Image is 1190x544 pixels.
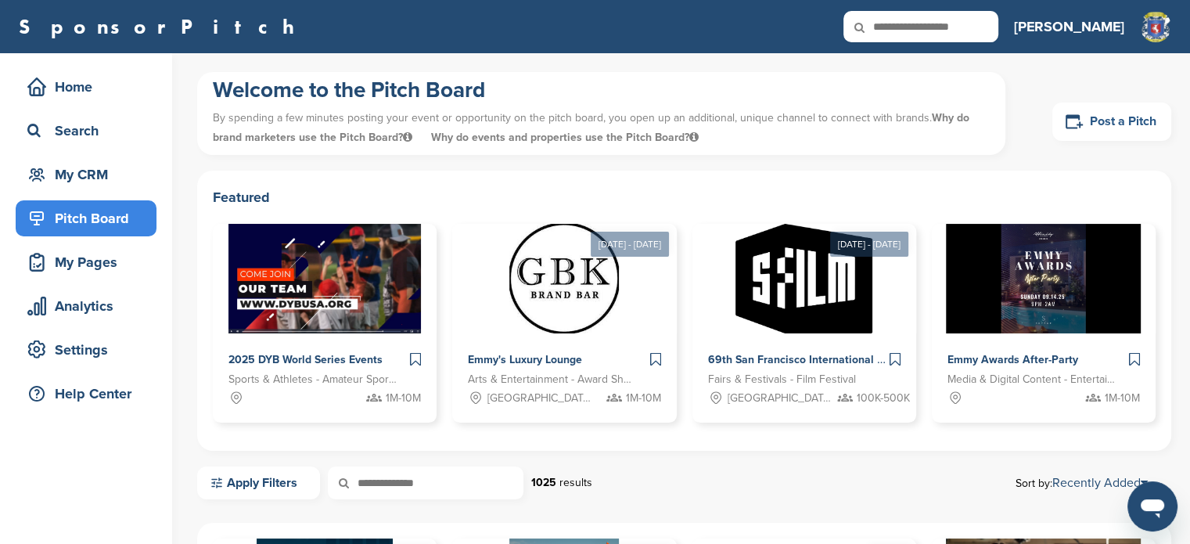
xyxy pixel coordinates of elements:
a: My Pages [16,244,156,280]
a: Post a Pitch [1052,103,1171,141]
span: 100K-500K [857,390,910,407]
div: [DATE] - [DATE] [591,232,669,257]
div: Home [23,73,156,101]
div: Pitch Board [23,204,156,232]
span: 1M-10M [1105,390,1140,407]
h2: Featured [213,186,1156,208]
a: SponsorPitch [19,16,304,37]
a: Settings [16,332,156,368]
span: [GEOGRAPHIC_DATA], [GEOGRAPHIC_DATA] [487,390,593,407]
span: Emmy's Luxury Lounge [468,353,582,366]
span: Emmy Awards After-Party [947,353,1078,366]
a: [DATE] - [DATE] Sponsorpitch & Emmy's Luxury Lounge Arts & Entertainment - Award Show [GEOGRAPHIC... [452,199,676,423]
h1: Welcome to the Pitch Board [213,76,990,104]
span: [GEOGRAPHIC_DATA], [GEOGRAPHIC_DATA] [728,390,833,407]
a: [PERSON_NAME] [1014,9,1124,44]
a: Analytics [16,288,156,324]
span: Sports & Athletes - Amateur Sports Leagues [228,371,397,388]
a: Sponsorpitch & Emmy Awards After-Party Media & Digital Content - Entertainment 1M-10M [932,224,1156,423]
div: [DATE] - [DATE] [830,232,908,257]
div: Settings [23,336,156,364]
h3: [PERSON_NAME] [1014,16,1124,38]
div: Help Center [23,380,156,408]
a: Pitch Board [16,200,156,236]
span: 1M-10M [626,390,661,407]
span: 2025 DYB World Series Events [228,353,383,366]
a: My CRM [16,157,156,193]
span: Arts & Entertainment - Award Show [468,371,637,388]
span: Media & Digital Content - Entertainment [947,371,1116,388]
a: Help Center [16,376,156,412]
img: Sponsorpitch & [946,224,1141,333]
span: 69th San Francisco International Film Festival [708,353,942,366]
iframe: Button to launch messaging window [1127,481,1177,531]
a: Sponsorpitch & 2025 DYB World Series Events Sports & Athletes - Amateur Sports Leagues 1M-10M [213,224,437,423]
div: Analytics [23,292,156,320]
img: Sponsorpitch & [509,224,619,333]
img: Sponsorpitch & [228,224,422,333]
span: results [559,476,592,489]
div: My Pages [23,248,156,276]
span: Why do events and properties use the Pitch Board? [431,131,699,144]
a: Recently Added [1052,475,1148,491]
a: Home [16,69,156,105]
div: Search [23,117,156,145]
a: Search [16,113,156,149]
span: 1M-10M [386,390,421,407]
strong: 1025 [531,476,556,489]
span: Fairs & Festivals - Film Festival [708,371,856,388]
img: Sponsorpitch & [735,224,872,333]
div: My CRM [23,160,156,189]
span: Sort by: [1016,477,1148,489]
a: Apply Filters [197,467,320,499]
img: Clean logo [1140,11,1171,45]
p: By spending a few minutes posting your event or opportunity on the pitch board, you open up an ad... [213,104,990,151]
a: [DATE] - [DATE] Sponsorpitch & 69th San Francisco International Film Festival Fairs & Festivals -... [692,199,916,423]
